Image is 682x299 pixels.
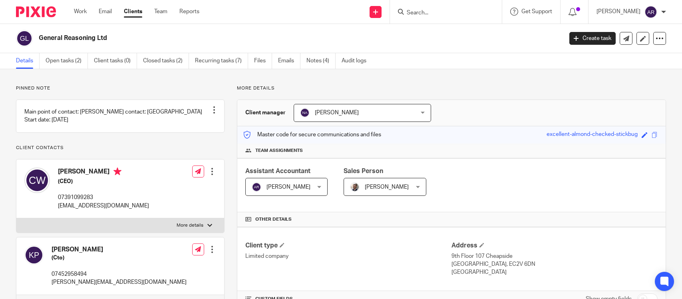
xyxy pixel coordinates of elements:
p: [GEOGRAPHIC_DATA] [451,268,658,276]
a: Closed tasks (2) [143,53,189,69]
h4: [PERSON_NAME] [58,167,149,177]
p: More details [237,85,666,92]
span: Sales Person [344,168,383,174]
span: Get Support [521,9,552,14]
a: Create task [569,32,616,45]
p: [PERSON_NAME] [597,8,640,16]
p: 07452958494 [52,270,187,278]
p: 07391099283 [58,193,149,201]
p: Client contacts [16,145,225,151]
span: [PERSON_NAME] [365,184,409,190]
a: Clients [124,8,142,16]
h4: Client type [245,241,451,250]
a: Emails [278,53,300,69]
a: Details [16,53,40,69]
span: [PERSON_NAME] [266,184,310,190]
h4: Address [451,241,658,250]
img: Matt%20Circle.png [350,182,360,192]
span: [PERSON_NAME] [315,110,359,116]
a: Audit logs [342,53,372,69]
h3: Client manager [245,109,286,117]
img: Pixie [16,6,56,17]
a: Work [74,8,87,16]
input: Search [406,10,478,17]
img: svg%3E [252,182,261,192]
a: Team [154,8,167,16]
div: excellent-almond-checked-stickbug [547,130,638,140]
p: Pinned note [16,85,225,92]
span: Other details [255,216,292,223]
p: Limited company [245,252,451,260]
h5: (Cto) [52,254,187,262]
i: Primary [113,167,121,175]
a: Client tasks (0) [94,53,137,69]
span: Assistant Accountant [245,168,310,174]
img: svg%3E [16,30,33,47]
h5: (CEO) [58,177,149,185]
p: More details [177,222,203,229]
img: svg%3E [24,245,44,265]
p: Master code for secure communications and files [243,131,381,139]
a: Open tasks (2) [46,53,88,69]
a: Notes (4) [306,53,336,69]
img: svg%3E [24,167,50,193]
a: Email [99,8,112,16]
p: 9th Floor 107 Cheapside [451,252,658,260]
img: svg%3E [300,108,310,118]
a: Reports [179,8,199,16]
span: Team assignments [255,148,303,154]
p: [GEOGRAPHIC_DATA], EC2V 6DN [451,260,658,268]
a: Recurring tasks (7) [195,53,248,69]
h2: General Reasoning Ltd [39,34,453,42]
p: [EMAIL_ADDRESS][DOMAIN_NAME] [58,202,149,210]
a: Files [254,53,272,69]
p: [PERSON_NAME][EMAIL_ADDRESS][DOMAIN_NAME] [52,278,187,286]
img: svg%3E [644,6,657,18]
h4: [PERSON_NAME] [52,245,187,254]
